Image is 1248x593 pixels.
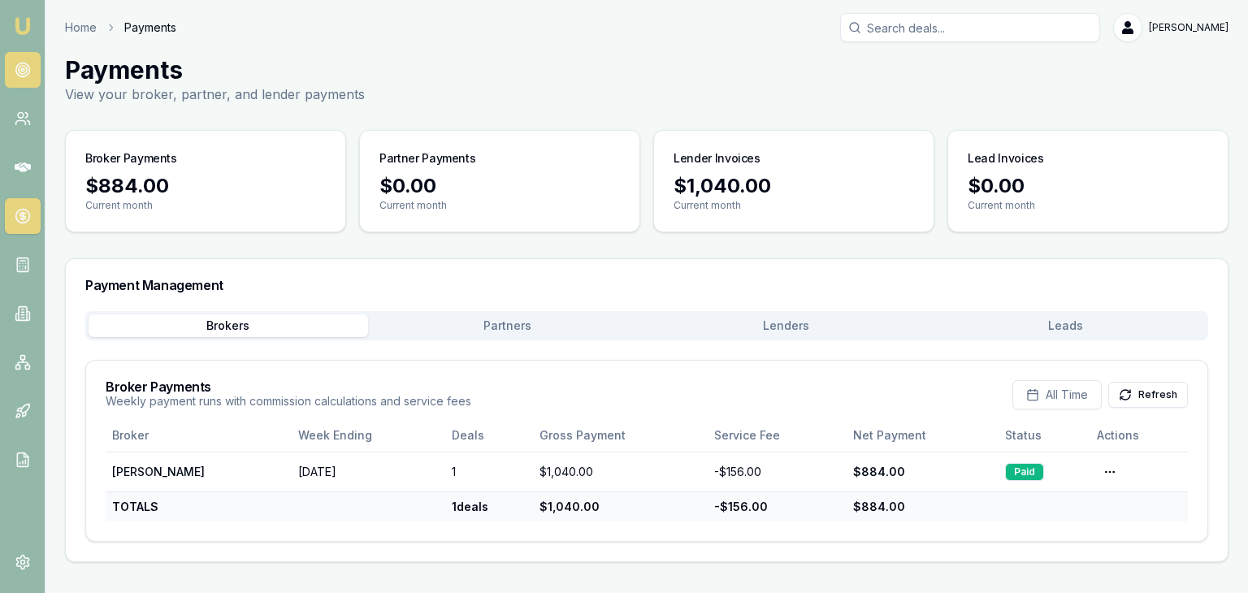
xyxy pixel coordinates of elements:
p: Current month [379,199,620,212]
div: $884.00 [853,499,992,515]
button: Partners [368,314,648,337]
th: Status [999,419,1090,452]
div: Paid [1005,463,1044,481]
div: $0.00 [968,173,1208,199]
nav: breadcrumb [65,19,176,36]
div: 1 deals [452,499,526,515]
button: All Time [1012,380,1102,409]
th: Week Ending [292,419,445,452]
h3: Partner Payments [379,150,475,167]
th: Broker [106,419,292,452]
th: Service Fee [708,419,847,452]
div: 1 [452,464,526,480]
div: $1,040.00 [539,464,701,480]
div: TOTALS [112,499,285,515]
div: $0.00 [379,173,620,199]
button: Brokers [89,314,368,337]
h3: Payment Management [85,279,1208,292]
input: Search deals [840,13,1100,42]
h3: Broker Payments [106,380,471,393]
div: $884.00 [85,173,326,199]
img: emu-icon-u.png [13,16,32,36]
div: $1,040.00 [674,173,914,199]
h1: Payments [65,55,365,84]
div: $884.00 [853,464,992,480]
div: - $156.00 [714,464,840,480]
p: Current month [968,199,1208,212]
button: Leads [926,314,1206,337]
h3: Broker Payments [85,150,177,167]
button: Refresh [1108,382,1188,408]
div: $1,040.00 [539,499,701,515]
a: Home [65,19,97,36]
p: Current month [85,199,326,212]
span: All Time [1046,387,1088,403]
div: [PERSON_NAME] [112,464,285,480]
p: View your broker, partner, and lender payments [65,84,365,104]
th: Actions [1090,419,1188,452]
th: Deals [445,419,533,452]
div: - $156.00 [714,499,840,515]
th: Gross Payment [533,419,708,452]
th: Net Payment [847,419,999,452]
span: Payments [124,19,176,36]
td: [DATE] [292,452,445,491]
p: Current month [674,199,914,212]
button: Lenders [647,314,926,337]
span: [PERSON_NAME] [1149,21,1228,34]
p: Weekly payment runs with commission calculations and service fees [106,393,471,409]
h3: Lead Invoices [968,150,1043,167]
h3: Lender Invoices [674,150,760,167]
